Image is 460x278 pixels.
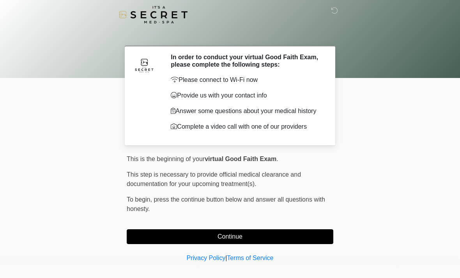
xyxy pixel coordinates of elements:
img: It's A Secret Med Spa Logo [119,6,188,23]
h2: In order to conduct your virtual Good Faith Exam, please complete the following steps: [171,53,322,68]
span: press the continue button below and answer all questions with honesty. [127,196,325,212]
strong: virtual Good Faith Exam [205,156,276,162]
h1: ‎ ‎ [121,28,339,42]
a: | [225,255,227,261]
a: Terms of Service [227,255,273,261]
a: Privacy Policy [187,255,226,261]
span: This is the beginning of your [127,156,205,162]
span: . [276,156,278,162]
p: Provide us with your contact info [171,91,322,100]
span: This step is necessary to provide official medical clearance and documentation for your upcoming ... [127,171,301,187]
p: Answer some questions about your medical history [171,106,322,116]
p: Please connect to Wi-Fi now [171,75,322,85]
img: Agent Avatar [133,53,156,77]
span: To begin, [127,196,154,203]
button: Continue [127,229,333,244]
p: Complete a video call with one of our providers [171,122,322,131]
